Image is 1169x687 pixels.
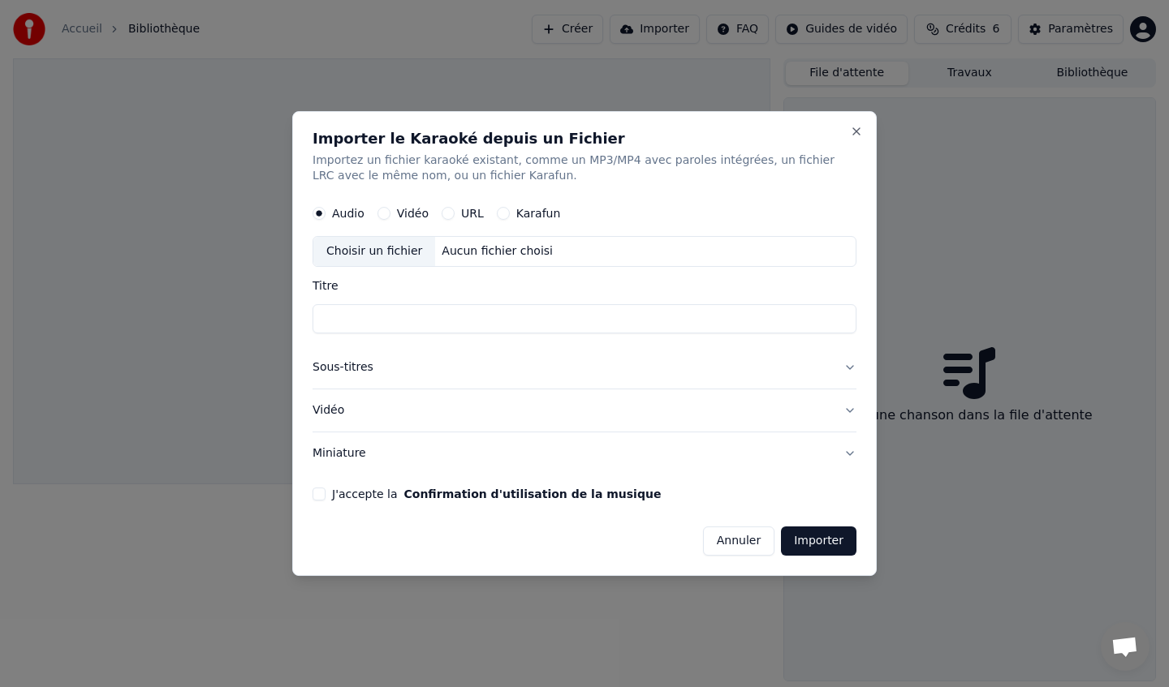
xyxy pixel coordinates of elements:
[332,208,365,220] label: Audio
[461,208,484,220] label: URL
[397,208,429,220] label: Vidéo
[781,526,856,556] button: Importer
[435,244,559,260] div: Aucun fichier choisi
[313,389,856,432] button: Vidéo
[313,131,856,146] h2: Importer le Karaoké depuis un Fichier
[313,347,856,389] button: Sous-titres
[332,488,661,500] label: J'accepte la
[313,281,856,292] label: Titre
[703,526,774,556] button: Annuler
[403,488,661,500] button: J'accepte la
[313,238,435,267] div: Choisir un fichier
[313,152,856,185] p: Importez un fichier karaoké existant, comme un MP3/MP4 avec paroles intégrées, un fichier LRC ave...
[516,208,561,220] label: Karafun
[313,432,856,474] button: Miniature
